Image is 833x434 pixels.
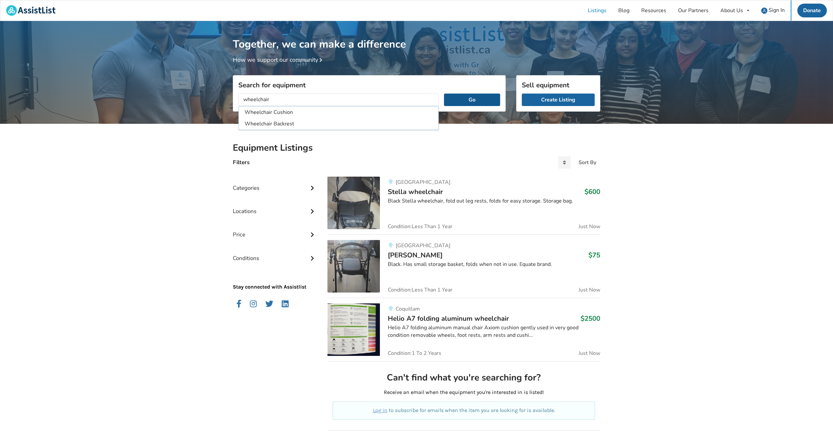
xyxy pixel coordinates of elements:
[327,298,600,361] a: mobility-helio a7 folding aluminum wheelchairCoquitlamHelio A7 folding aluminum wheelchair$2500He...
[755,0,791,21] a: user icon Sign In
[579,351,600,356] span: Just Now
[388,351,441,356] span: Condition: 1 To 2 Years
[579,160,596,165] div: Sort By
[522,94,595,106] a: Create Listing
[720,8,743,13] div: About Us
[333,389,595,396] p: Receive an email when the equipment you're interested in is listed!
[388,250,443,260] span: [PERSON_NAME]
[761,8,767,14] img: user icon
[388,287,452,293] span: Condition: Less Than 1 Year
[588,251,600,259] h3: $75
[233,265,317,291] p: Stay connected with Assistlist
[238,94,439,106] input: I am looking for...
[327,240,380,293] img: mobility-walker
[635,0,672,21] a: Resources
[327,234,600,298] a: mobility-walker[GEOGRAPHIC_DATA][PERSON_NAME]$75Black. Has small storage basket, folds when not i...
[579,287,600,293] span: Just Now
[238,81,500,89] h3: Search for equipment
[612,0,635,21] a: Blog
[672,0,714,21] a: Our Partners
[395,179,450,186] span: [GEOGRAPHIC_DATA]
[233,159,250,166] h4: Filters
[233,21,600,51] h1: Together, we can make a difference
[340,407,587,414] p: to subscribe for emails when the item you are looking for is available.
[327,303,380,356] img: mobility-helio a7 folding aluminum wheelchair
[240,107,437,118] li: Wheelchair Cushion
[233,195,317,218] div: Locations
[769,7,785,14] span: Sign In
[373,407,387,413] a: Log in
[233,242,317,265] div: Conditions
[797,4,827,17] a: Donate
[581,314,600,323] h3: $2500
[388,314,509,323] span: Helio A7 folding aluminum wheelchair
[233,218,317,241] div: Price
[582,0,612,21] a: Listings
[233,56,325,64] a: How we support our community
[388,324,600,339] div: Helio A7 folding aluminum manual chair Axiom cushion gently used in very good condition removable...
[522,81,595,89] h3: Sell equipment
[333,372,595,383] h2: Can't find what you're searching for?
[233,142,600,154] h2: Equipment Listings
[395,242,450,249] span: [GEOGRAPHIC_DATA]
[388,261,600,268] div: Black. Has small storage basket, folds when not in use. Equate brand.
[6,5,55,16] img: assistlist-logo
[327,177,380,229] img: mobility-stella wheelchair
[388,197,600,205] div: Black Stella wheelchair, fold out leg rests, folds for easy storage. Storage bag.
[233,171,317,195] div: Categories
[395,305,420,313] span: Coquitlam
[388,187,443,196] span: Stella wheelchair
[240,119,437,129] li: Wheelchair Backrest
[327,177,600,234] a: mobility-stella wheelchair [GEOGRAPHIC_DATA]Stella wheelchair$600Black Stella wheelchair, fold ou...
[388,224,452,229] span: Condition: Less Than 1 Year
[584,187,600,196] h3: $600
[579,224,600,229] span: Just Now
[444,94,500,106] button: Go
